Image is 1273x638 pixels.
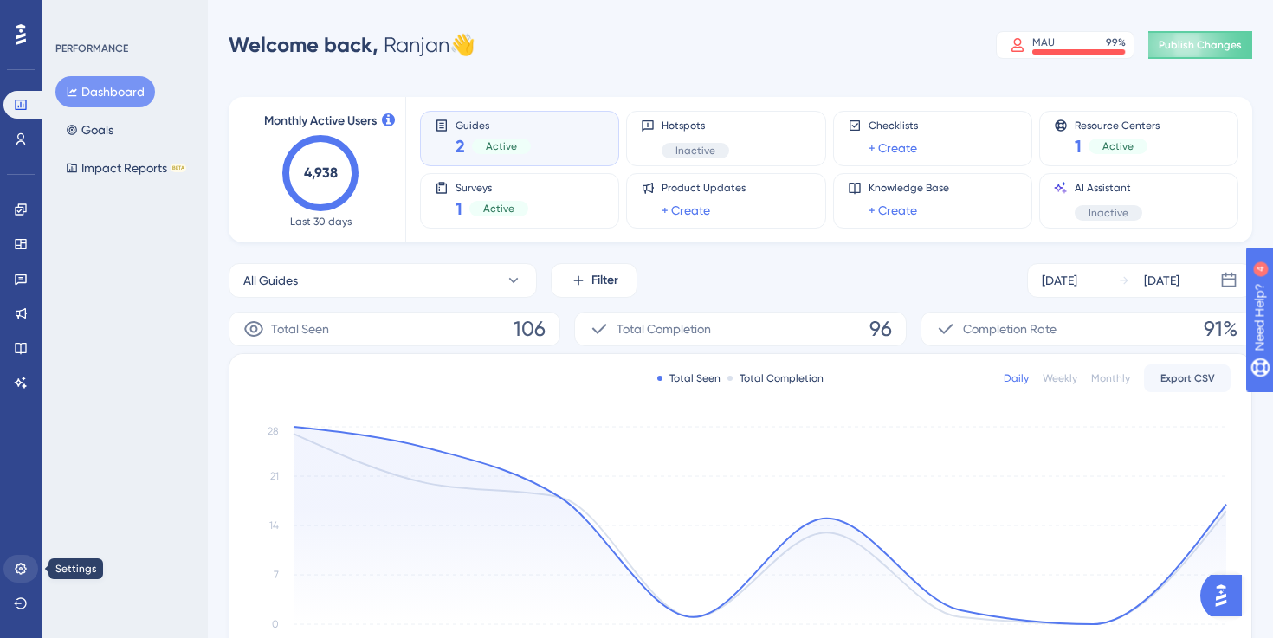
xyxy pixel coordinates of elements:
[963,319,1057,339] span: Completion Rate
[456,181,528,193] span: Surveys
[662,181,746,195] span: Product Updates
[1102,139,1134,153] span: Active
[869,119,918,132] span: Checklists
[269,519,279,532] tspan: 14
[229,263,537,298] button: All Guides
[514,315,546,343] span: 106
[171,164,186,172] div: BETA
[1144,364,1231,392] button: Export CSV
[551,263,637,298] button: Filter
[274,569,279,581] tspan: 7
[290,215,352,229] span: Last 30 days
[727,371,824,385] div: Total Completion
[55,76,155,107] button: Dashboard
[304,164,338,181] text: 4,938
[456,197,462,221] span: 1
[1032,35,1055,49] div: MAU
[1204,315,1237,343] span: 91%
[662,119,729,132] span: Hotspots
[243,270,298,291] span: All Guides
[1042,270,1077,291] div: [DATE]
[270,470,279,482] tspan: 21
[869,138,917,158] a: + Create
[272,618,279,630] tspan: 0
[456,134,465,158] span: 2
[869,200,917,221] a: + Create
[1075,181,1142,195] span: AI Assistant
[229,32,378,57] span: Welcome back,
[1075,134,1082,158] span: 1
[120,9,126,23] div: 4
[229,31,475,59] div: Ranjan 👋
[55,152,197,184] button: Impact ReportsBETA
[591,270,618,291] span: Filter
[1043,371,1077,385] div: Weekly
[617,319,711,339] span: Total Completion
[1144,270,1179,291] div: [DATE]
[271,319,329,339] span: Total Seen
[264,111,377,132] span: Monthly Active Users
[1106,35,1126,49] div: 99 %
[1075,119,1160,131] span: Resource Centers
[483,202,514,216] span: Active
[486,139,517,153] span: Active
[456,119,531,131] span: Guides
[1200,570,1252,622] iframe: UserGuiding AI Assistant Launcher
[41,4,108,25] span: Need Help?
[1159,38,1242,52] span: Publish Changes
[869,315,892,343] span: 96
[1089,206,1128,220] span: Inactive
[657,371,721,385] div: Total Seen
[55,114,124,145] button: Goals
[268,425,279,437] tspan: 28
[1091,371,1130,385] div: Monthly
[662,200,710,221] a: + Create
[869,181,949,195] span: Knowledge Base
[1004,371,1029,385] div: Daily
[55,42,128,55] div: PERFORMANCE
[675,144,715,158] span: Inactive
[1160,371,1215,385] span: Export CSV
[1148,31,1252,59] button: Publish Changes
